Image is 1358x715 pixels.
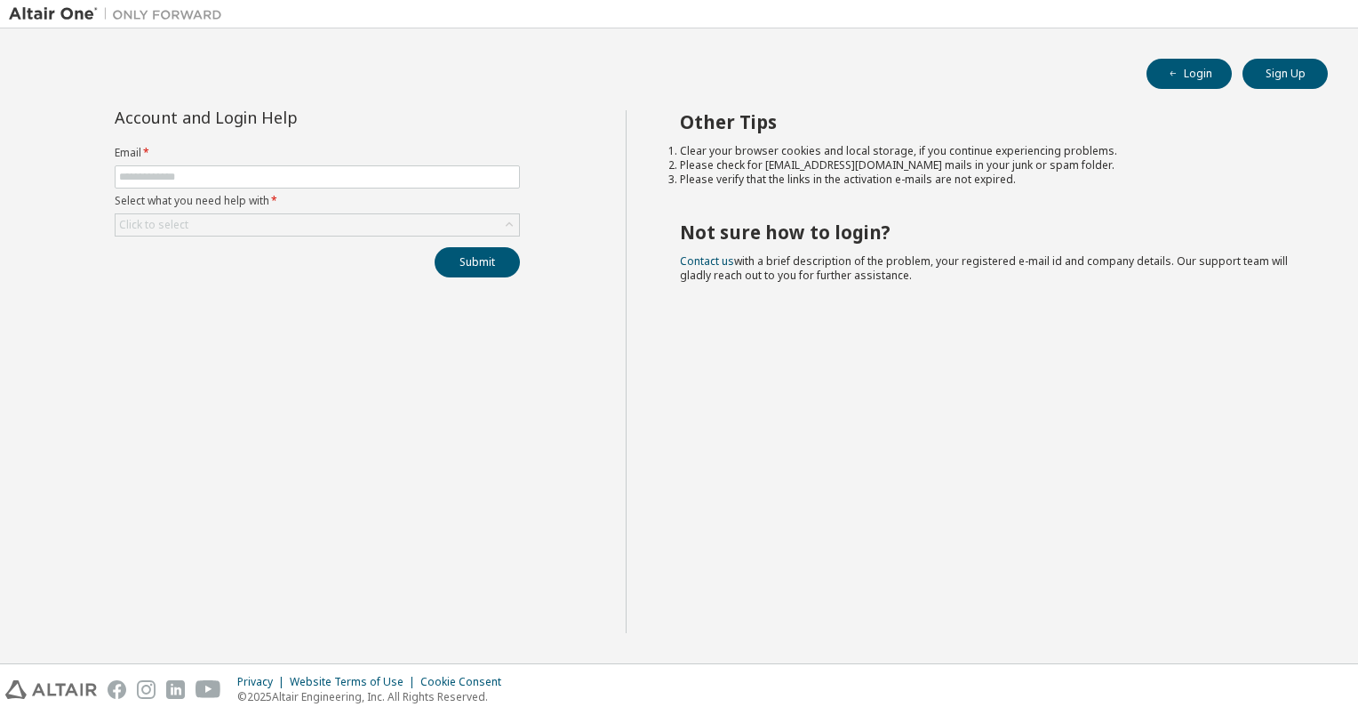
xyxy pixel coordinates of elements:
[290,675,420,689] div: Website Terms of Use
[237,689,512,704] p: © 2025 Altair Engineering, Inc. All Rights Reserved.
[680,253,1288,283] span: with a brief description of the problem, your registered e-mail id and company details. Our suppo...
[680,110,1297,133] h2: Other Tips
[680,253,734,269] a: Contact us
[119,218,188,232] div: Click to select
[420,675,512,689] div: Cookie Consent
[5,680,97,699] img: altair_logo.svg
[108,680,126,699] img: facebook.svg
[680,221,1297,244] h2: Not sure how to login?
[115,194,520,208] label: Select what you need help with
[1242,59,1328,89] button: Sign Up
[237,675,290,689] div: Privacy
[9,5,231,23] img: Altair One
[137,680,156,699] img: instagram.svg
[680,173,1297,187] li: Please verify that the links in the activation e-mails are not expired.
[196,680,221,699] img: youtube.svg
[116,214,519,236] div: Click to select
[680,144,1297,158] li: Clear your browser cookies and local storage, if you continue experiencing problems.
[115,110,439,125] div: Account and Login Help
[115,146,520,160] label: Email
[680,158,1297,173] li: Please check for [EMAIL_ADDRESS][DOMAIN_NAME] mails in your junk or spam folder.
[166,680,185,699] img: linkedin.svg
[1146,59,1232,89] button: Login
[435,247,520,277] button: Submit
